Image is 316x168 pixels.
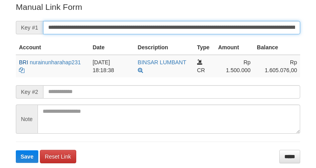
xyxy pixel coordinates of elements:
[19,67,24,73] a: Copy nurainunharahap231 to clipboard
[254,55,300,77] td: Rp 1.605.076,00
[16,21,43,34] span: Key #1
[215,40,254,55] th: Amount
[16,105,38,134] span: Note
[197,67,205,73] span: CR
[45,153,71,160] span: Reset Link
[30,59,81,65] a: nurainunharahap231
[194,40,215,55] th: Type
[40,150,76,163] a: Reset Link
[89,55,134,77] td: [DATE] 18:18:38
[89,40,134,55] th: Date
[16,1,300,13] p: Manual Link Form
[16,40,89,55] th: Account
[19,59,28,65] span: BRI
[135,40,194,55] th: Description
[16,150,38,163] button: Save
[138,59,186,65] a: BINSAR LUMBANT
[254,40,300,55] th: Balance
[21,153,34,160] span: Save
[215,55,254,77] td: Rp 1.500.000
[16,85,43,99] span: Key #2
